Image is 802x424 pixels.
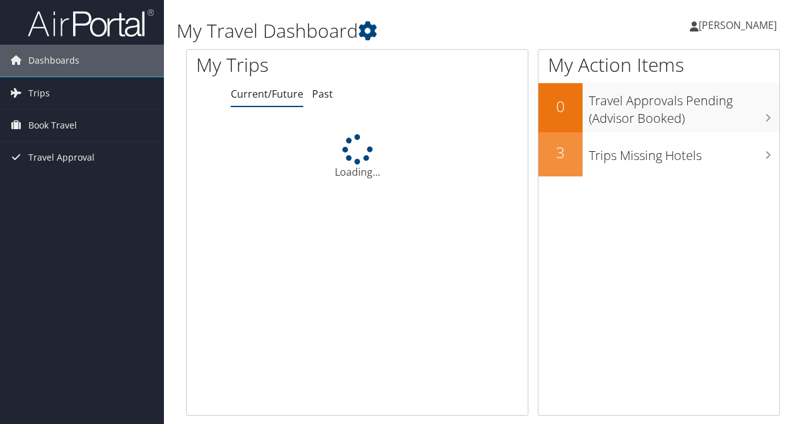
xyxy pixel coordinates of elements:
[699,18,777,32] span: [PERSON_NAME]
[196,52,376,78] h1: My Trips
[538,132,779,176] a: 3Trips Missing Hotels
[538,52,779,78] h1: My Action Items
[177,18,585,44] h1: My Travel Dashboard
[690,6,789,44] a: [PERSON_NAME]
[28,45,79,76] span: Dashboards
[28,77,50,109] span: Trips
[28,8,154,38] img: airportal-logo.png
[538,142,583,163] h2: 3
[187,134,528,180] div: Loading...
[538,83,779,132] a: 0Travel Approvals Pending (Advisor Booked)
[28,142,95,173] span: Travel Approval
[589,86,779,127] h3: Travel Approvals Pending (Advisor Booked)
[231,87,303,101] a: Current/Future
[312,87,333,101] a: Past
[28,110,77,141] span: Book Travel
[589,140,779,164] h3: Trips Missing Hotels
[538,96,583,117] h2: 0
